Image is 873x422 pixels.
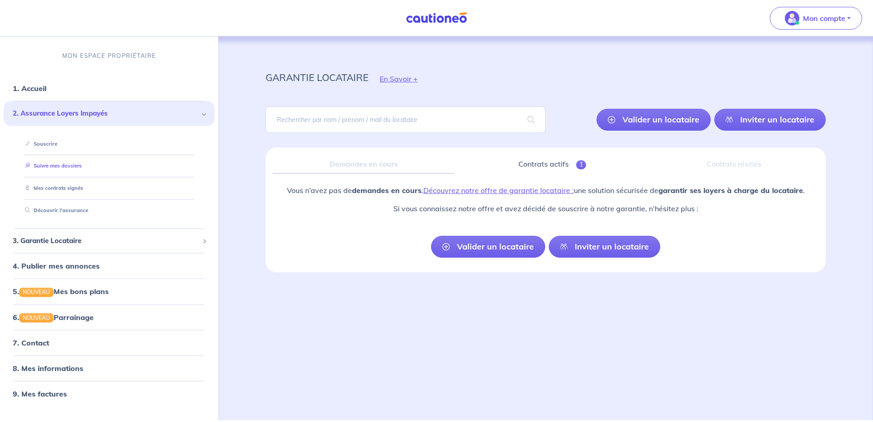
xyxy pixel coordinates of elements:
[13,389,67,398] a: 9. Mes factures
[4,101,215,126] div: 2. Assurance Loyers Impayés
[62,51,156,60] p: MON ESPACE PROPRIÉTAIRE
[13,84,46,93] a: 1. Accueil
[13,287,109,296] a: 5.NOUVEAUMes bons plans
[576,160,587,169] span: 1
[13,312,94,321] a: 6.NOUVEAUParrainage
[13,363,83,372] a: 8. Mes informations
[13,338,49,347] a: 7. Contact
[15,181,204,196] div: Mes contrats signés
[4,282,215,300] div: 5.NOUVEAUMes bons plans
[785,11,799,25] img: illu_account_valid_menu.svg
[597,109,711,131] a: Valider un locataire
[4,308,215,326] div: 6.NOUVEAUParrainage
[549,236,660,258] a: Inviter un locataire
[13,261,100,270] a: 4. Publier mes annonces
[4,384,215,402] div: 9. Mes factures
[431,236,545,258] a: Valider un locataire
[287,185,805,196] p: Vous n’avez pas de . une solution sécurisée de .
[4,257,215,275] div: 4. Publier mes annonces
[368,66,429,92] button: En Savoir +
[714,109,826,131] a: Inviter un locataire
[4,333,215,351] div: 7. Contact
[4,232,215,250] div: 3. Garantie Locataire
[13,236,199,246] span: 3. Garantie Locataire
[517,107,546,132] span: search
[21,140,57,147] a: Souscrire
[423,186,574,195] a: Découvrez notre offre de garantie locataire :
[21,163,82,169] a: Suivre mes dossiers
[352,186,421,195] strong: demandes en cours
[21,185,83,191] a: Mes contrats signés
[4,79,215,97] div: 1. Accueil
[462,155,643,174] a: Contrats actifs1
[803,13,845,24] p: Mon compte
[402,12,471,24] img: Cautioneo
[770,7,862,30] button: illu_account_valid_menu.svgMon compte
[287,203,805,214] p: Si vous connaissez notre offre et avez décidé de souscrire à notre garantie, n’hésitez plus :
[13,108,199,119] span: 2. Assurance Loyers Impayés
[15,203,204,218] div: Découvrir l'assurance
[658,186,803,195] strong: garantir ses loyers à charge du locataire
[266,69,368,86] p: garantie locataire
[15,136,204,151] div: Souscrire
[4,359,215,377] div: 8. Mes informations
[266,107,546,133] input: Rechercher par nom / prénom / mail du locataire
[21,207,88,214] a: Découvrir l'assurance
[15,158,204,173] div: Suivre mes dossiers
